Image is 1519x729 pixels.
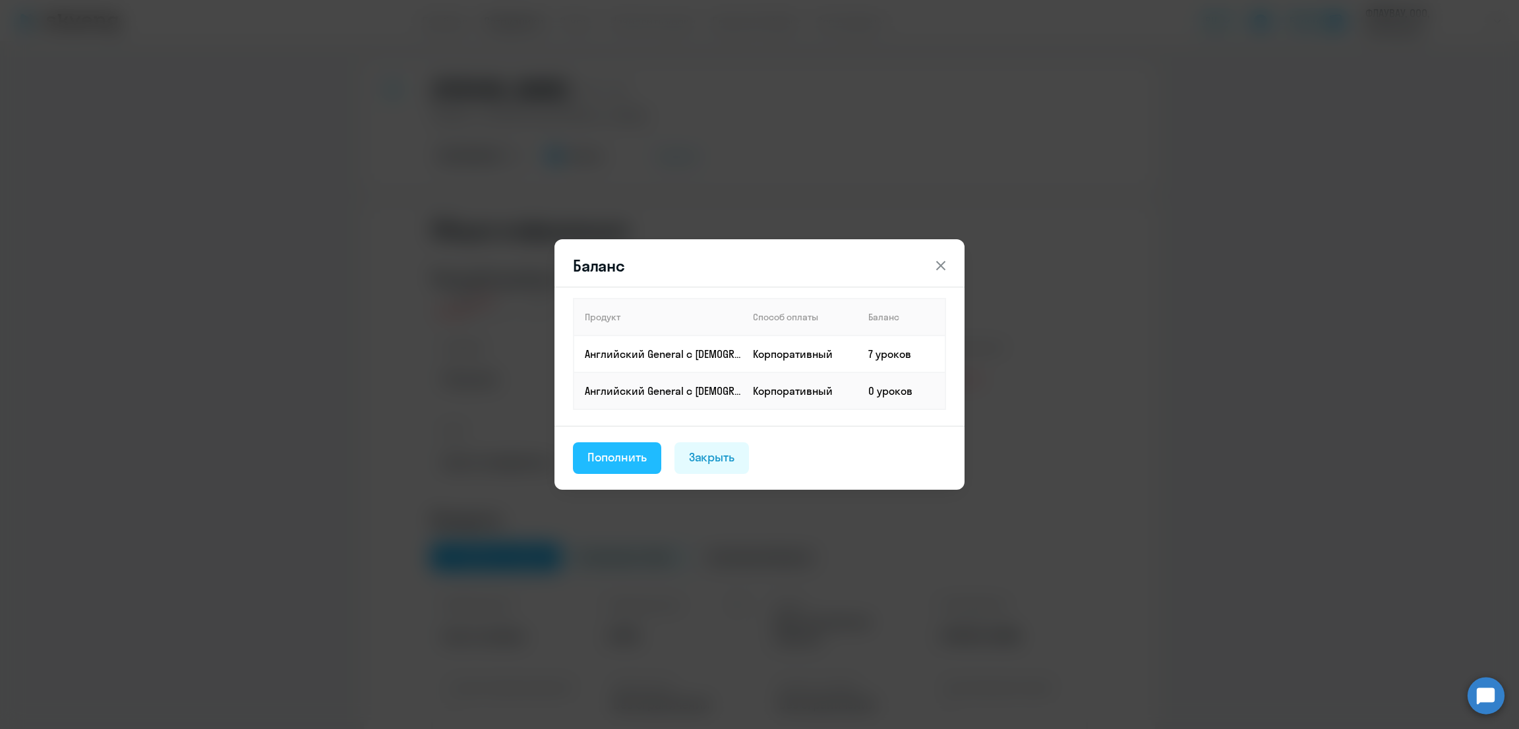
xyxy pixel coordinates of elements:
th: Способ оплаты [742,299,858,335]
td: 7 уроков [858,335,945,372]
td: Корпоративный [742,335,858,372]
p: Английский General с [DEMOGRAPHIC_DATA] преподавателем [585,384,742,398]
div: Пополнить [587,449,647,466]
td: Корпоративный [742,372,858,409]
th: Продукт [574,299,742,335]
p: Английский General с [DEMOGRAPHIC_DATA] преподавателем [585,347,742,361]
button: Пополнить [573,442,661,474]
td: 0 уроков [858,372,945,409]
header: Баланс [554,255,965,276]
button: Закрыть [674,442,750,474]
th: Баланс [858,299,945,335]
div: Закрыть [689,449,735,466]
